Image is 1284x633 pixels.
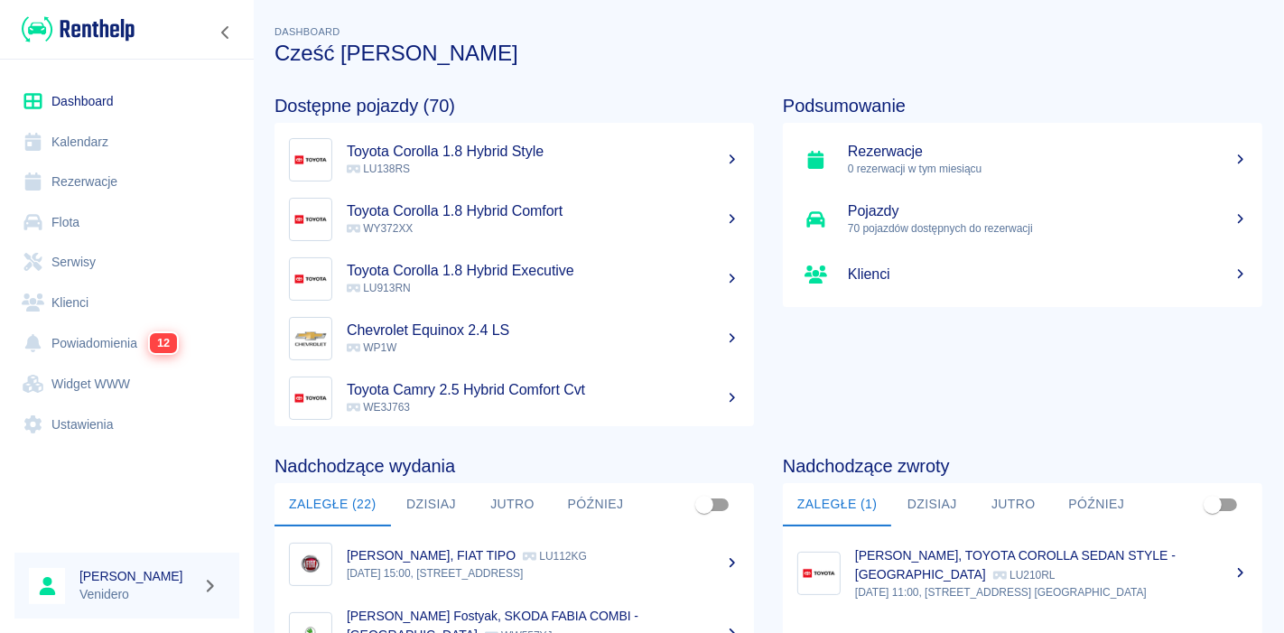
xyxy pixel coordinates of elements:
[347,321,740,340] h5: Chevrolet Equinox 2.4 LS
[848,143,1248,161] h5: Rezerwacje
[802,556,836,591] img: Image
[848,161,1248,177] p: 0 rezerwacji w tym miesiącu
[14,162,239,202] a: Rezerwacje
[293,547,328,582] img: Image
[14,283,239,323] a: Klienci
[687,488,721,522] span: Pokaż przypisane tylko do mnie
[347,262,740,280] h5: Toyota Corolla 1.8 Hybrid Executive
[79,567,195,585] h6: [PERSON_NAME]
[274,534,754,594] a: Image[PERSON_NAME], FIAT TIPO LU112KG[DATE] 15:00, [STREET_ADDRESS]
[274,483,391,526] button: Zaległe (22)
[783,95,1262,116] h4: Podsumowanie
[783,249,1262,300] a: Klienci
[293,143,328,177] img: Image
[274,95,754,116] h4: Dostępne pojazdy (70)
[274,249,754,309] a: ImageToyota Corolla 1.8 Hybrid Executive LU913RN
[293,381,328,415] img: Image
[347,341,396,354] span: WP1W
[347,222,413,235] span: WY372XX
[14,14,135,44] a: Renthelp logo
[783,483,891,526] button: Zaległe (1)
[472,483,554,526] button: Jutro
[293,262,328,296] img: Image
[347,401,410,414] span: WE3J763
[554,483,638,526] button: Później
[347,381,740,399] h5: Toyota Camry 2.5 Hybrid Comfort Cvt
[14,322,239,364] a: Powiadomienia12
[993,569,1056,582] p: LU210RL
[347,163,410,175] span: LU138RS
[274,26,340,37] span: Dashboard
[274,130,754,190] a: ImageToyota Corolla 1.8 Hybrid Style LU138RS
[293,321,328,356] img: Image
[891,483,972,526] button: Dzisiaj
[22,14,135,44] img: Renthelp logo
[14,242,239,283] a: Serwisy
[391,483,472,526] button: Dzisiaj
[274,368,754,428] a: ImageToyota Camry 2.5 Hybrid Comfort Cvt WE3J763
[212,21,239,44] button: Zwiń nawigację
[14,405,239,445] a: Ustawienia
[293,202,328,237] img: Image
[1054,483,1139,526] button: Później
[523,550,587,563] p: LU112KG
[848,220,1248,237] p: 70 pojazdów dostępnych do rezerwacji
[14,364,239,405] a: Widget WWW
[783,534,1262,613] a: Image[PERSON_NAME], TOYOTA COROLLA SEDAN STYLE - [GEOGRAPHIC_DATA] LU210RL[DATE] 11:00, [STREET_A...
[972,483,1054,526] button: Jutro
[855,548,1176,582] p: [PERSON_NAME], TOYOTA COROLLA SEDAN STYLE - [GEOGRAPHIC_DATA]
[848,265,1248,284] h5: Klienci
[783,455,1262,477] h4: Nadchodzące zwroty
[274,41,1262,66] h3: Cześć [PERSON_NAME]
[347,143,740,161] h5: Toyota Corolla 1.8 Hybrid Style
[783,130,1262,190] a: Rezerwacje0 rezerwacji w tym miesiącu
[347,565,740,582] p: [DATE] 15:00, [STREET_ADDRESS]
[150,333,177,353] span: 12
[79,585,195,604] p: Venidero
[274,455,754,477] h4: Nadchodzące wydania
[14,122,239,163] a: Kalendarz
[347,548,516,563] p: [PERSON_NAME], FIAT TIPO
[347,202,740,220] h5: Toyota Corolla 1.8 Hybrid Comfort
[783,190,1262,249] a: Pojazdy70 pojazdów dostępnych do rezerwacji
[274,190,754,249] a: ImageToyota Corolla 1.8 Hybrid Comfort WY372XX
[274,309,754,368] a: ImageChevrolet Equinox 2.4 LS WP1W
[1196,488,1230,522] span: Pokaż przypisane tylko do mnie
[848,202,1248,220] h5: Pojazdy
[347,282,411,294] span: LU913RN
[14,202,239,243] a: Flota
[14,81,239,122] a: Dashboard
[855,584,1248,600] p: [DATE] 11:00, [STREET_ADDRESS] [GEOGRAPHIC_DATA]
